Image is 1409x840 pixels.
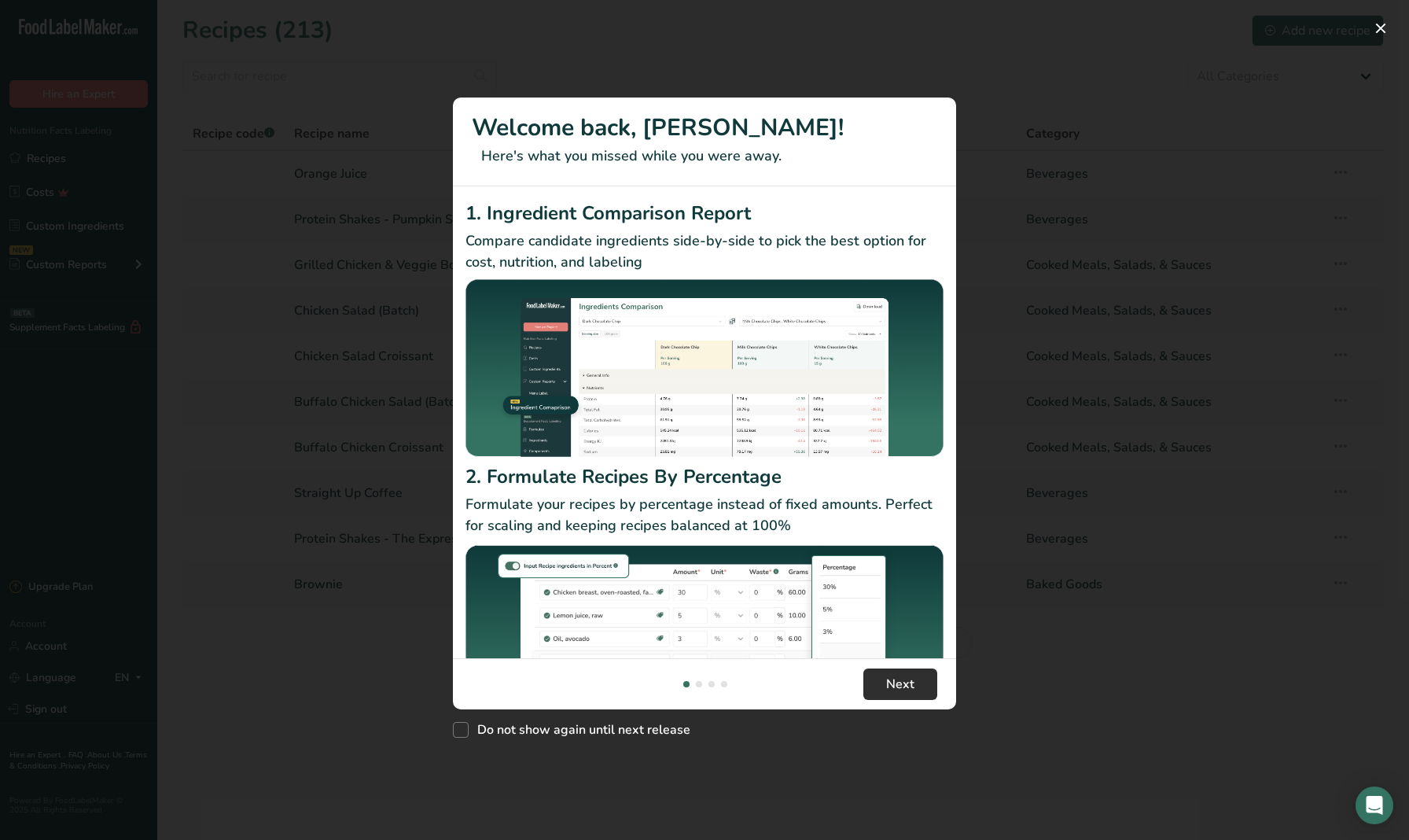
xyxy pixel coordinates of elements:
p: Compare candidate ingredients side-by-side to pick the best option for cost, nutrition, and labeling [465,230,944,273]
div: Open Intercom Messenger [1356,787,1393,824]
button: Next [863,669,937,700]
p: Formulate your recipes by percentage instead of fixed amounts. Perfect for scaling and keeping re... [465,494,944,536]
span: Do not show again until next release [469,722,690,738]
img: Formulate Recipes By Percentage [465,543,944,732]
h1: Welcome back, [PERSON_NAME]! [472,110,937,146]
span: Next [886,675,914,694]
img: Ingredient Comparison Report [465,279,944,458]
h2: 2. Formulate Recipes By Percentage [465,462,944,491]
h2: 1. Ingredient Comparison Report [465,199,944,227]
p: Here's what you missed while you were away. [472,146,937,167]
